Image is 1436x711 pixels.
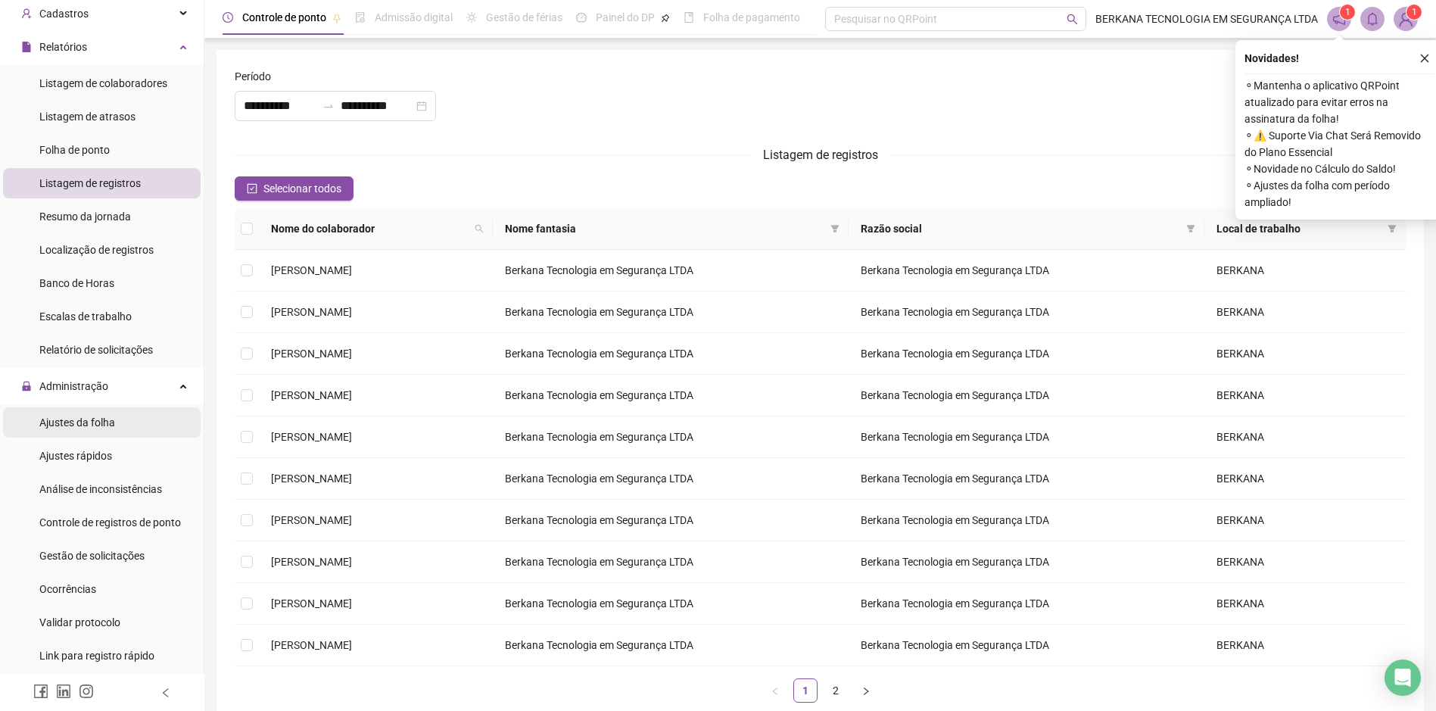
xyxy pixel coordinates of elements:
[849,500,1204,541] td: Berkana Tecnologia em Segurança LTDA
[849,625,1204,666] td: Berkana Tecnologia em Segurança LTDA
[493,333,849,375] td: Berkana Tecnologia em Segurança LTDA
[703,11,800,23] span: Folha de pagamento
[271,597,352,610] span: [PERSON_NAME]
[486,11,562,23] span: Gestão de férias
[1419,53,1430,64] span: close
[827,217,843,240] span: filter
[271,556,352,568] span: [PERSON_NAME]
[1244,161,1434,177] span: ⚬ Novidade no Cálculo do Saldo!
[1204,500,1406,541] td: BERKANA
[1204,458,1406,500] td: BERKANA
[21,8,32,19] span: user-add
[849,333,1204,375] td: Berkana Tecnologia em Segurança LTDA
[472,217,487,240] span: search
[39,77,167,89] span: Listagem de colaboradores
[493,541,849,583] td: Berkana Tecnologia em Segurança LTDA
[1412,7,1417,17] span: 1
[39,244,154,256] span: Localização de registros
[21,42,32,52] span: file
[849,458,1204,500] td: Berkana Tecnologia em Segurança LTDA
[493,375,849,416] td: Berkana Tecnologia em Segurança LTDA
[271,264,352,276] span: [PERSON_NAME]
[39,650,154,662] span: Link para registro rápido
[493,458,849,500] td: Berkana Tecnologia em Segurança LTDA
[493,583,849,625] td: Berkana Tecnologia em Segurança LTDA
[493,416,849,458] td: Berkana Tecnologia em Segurança LTDA
[1183,217,1198,240] span: filter
[1332,12,1346,26] span: notification
[1244,127,1434,161] span: ⚬ ⚠️ Suporte Via Chat Será Removido do Plano Essencial
[1394,8,1417,30] img: 66035
[39,41,87,53] span: Relatórios
[39,483,162,495] span: Análise de inconsistências
[160,688,171,698] span: left
[849,375,1204,416] td: Berkana Tecnologia em Segurança LTDA
[39,380,108,392] span: Administração
[271,220,469,237] span: Nome do colaborador
[39,450,112,462] span: Ajustes rápidos
[1406,5,1422,20] sup: Atualize o seu contato no menu Meus Dados
[763,678,787,703] button: left
[1244,77,1434,127] span: ⚬ Mantenha o aplicativo QRPoint atualizado para evitar erros na assinatura da folha!
[33,684,48,699] span: facebook
[475,224,484,233] span: search
[235,68,271,85] span: Período
[39,550,145,562] span: Gestão de solicitações
[39,416,115,429] span: Ajustes da folha
[1216,220,1381,237] span: Local de trabalho
[1385,217,1400,240] span: filter
[763,148,878,162] span: Listagem de registros
[493,625,849,666] td: Berkana Tecnologia em Segurança LTDA
[271,431,352,443] span: [PERSON_NAME]
[1204,416,1406,458] td: BERKANA
[493,250,849,292] td: Berkana Tecnologia em Segurança LTDA
[824,678,848,703] li: 2
[322,100,335,112] span: swap-right
[375,11,453,23] span: Admissão digital
[763,678,787,703] li: Página anterior
[263,180,341,197] span: Selecionar todos
[794,679,817,702] a: 1
[39,111,136,123] span: Listagem de atrasos
[661,14,670,23] span: pushpin
[1204,333,1406,375] td: BERKANA
[79,684,94,699] span: instagram
[39,310,132,323] span: Escalas de trabalho
[1340,5,1355,20] sup: 1
[322,100,335,112] span: to
[493,292,849,333] td: Berkana Tecnologia em Segurança LTDA
[39,210,131,223] span: Resumo da jornada
[854,678,878,703] li: Próxima página
[793,678,818,703] li: 1
[39,344,153,356] span: Relatório de solicitações
[1244,50,1299,67] span: Novidades !
[854,678,878,703] button: right
[39,616,120,628] span: Validar protocolo
[466,12,477,23] span: sun
[1204,625,1406,666] td: BERKANA
[1345,7,1350,17] span: 1
[1204,375,1406,416] td: BERKANA
[1388,224,1397,233] span: filter
[271,514,352,526] span: [PERSON_NAME]
[849,416,1204,458] td: Berkana Tecnologia em Segurança LTDA
[271,639,352,651] span: [PERSON_NAME]
[1204,292,1406,333] td: BERKANA
[861,220,1180,237] span: Razão social
[493,500,849,541] td: Berkana Tecnologia em Segurança LTDA
[39,583,96,595] span: Ocorrências
[771,687,780,696] span: left
[830,224,839,233] span: filter
[1204,250,1406,292] td: BERKANA
[39,177,141,189] span: Listagem de registros
[39,277,114,289] span: Banco de Horas
[505,220,824,237] span: Nome fantasia
[576,12,587,23] span: dashboard
[596,11,655,23] span: Painel do DP
[861,687,871,696] span: right
[1095,11,1318,27] span: BERKANA TECNOLOGIA EM SEGURANÇA LTDA
[242,11,326,23] span: Controle de ponto
[271,472,352,485] span: [PERSON_NAME]
[824,679,847,702] a: 2
[39,144,110,156] span: Folha de ponto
